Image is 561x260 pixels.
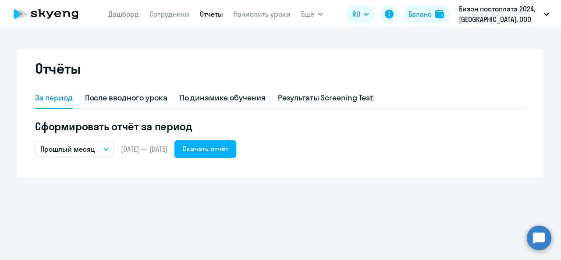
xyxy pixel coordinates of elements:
[301,9,314,19] span: Ещё
[234,10,291,18] a: Начислить уроки
[149,10,189,18] a: Сотрудники
[35,141,114,157] button: Прошлый месяц
[301,5,323,23] button: Ещё
[346,5,375,23] button: RU
[174,140,236,158] button: Скачать отчёт
[454,4,554,25] button: Бизон постоплата 2024, [GEOGRAPHIC_DATA], ООО
[408,9,432,19] div: Баланс
[40,144,95,154] p: Прошлый месяц
[278,92,373,103] div: Результаты Screening Test
[352,9,360,19] span: RU
[200,10,223,18] a: Отчеты
[35,119,526,133] h5: Сформировать отчёт за период
[85,92,167,103] div: После вводного урока
[403,5,449,23] button: Балансbalance
[121,144,167,154] span: [DATE] — [DATE]
[108,10,139,18] a: Дашборд
[182,143,228,154] div: Скачать отчёт
[180,92,266,103] div: По динамике обучения
[35,92,73,103] div: За период
[35,60,81,77] h2: Отчёты
[459,4,540,25] p: Бизон постоплата 2024, [GEOGRAPHIC_DATA], ООО
[435,10,444,18] img: balance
